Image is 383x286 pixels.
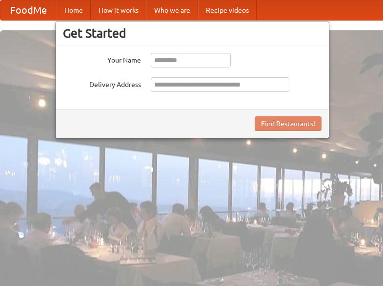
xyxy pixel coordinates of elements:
[57,0,91,20] a: Home
[198,0,257,20] a: Recipe videos
[91,0,146,20] a: How it works
[255,116,322,131] button: Find Restaurants!
[63,53,141,65] label: Your Name
[63,77,141,89] label: Delivery Address
[146,0,198,20] a: Who we are
[63,26,322,41] h3: Get Started
[0,0,57,20] a: FoodMe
